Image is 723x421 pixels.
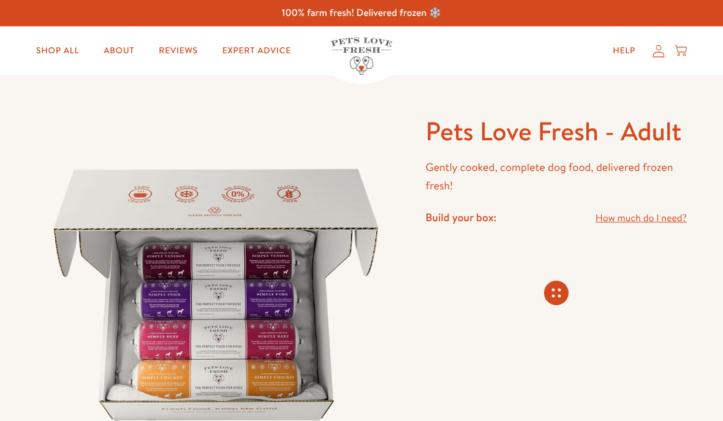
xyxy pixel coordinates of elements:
[425,158,687,195] p: Gently cooked, complete dog food, delivered frozen fresh!
[26,39,89,63] a: Shop All
[149,39,207,63] a: Reviews
[425,210,496,224] h4: Build your box:
[213,39,301,63] a: Expert Advice
[603,39,645,63] a: Help
[425,115,687,148] h1: Pets Love Fresh - Adult
[331,37,392,75] img: Pets Love Fresh
[544,281,569,305] svg: Connecting store
[94,39,144,63] a: About
[596,210,687,227] a: How much do I need?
